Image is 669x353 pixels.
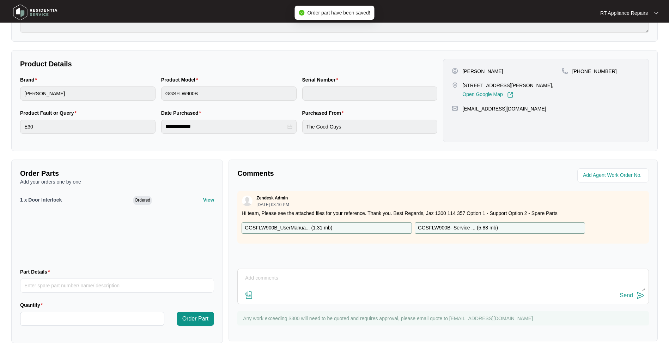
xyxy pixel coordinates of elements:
[243,315,645,322] p: Any work exceeding $300 will need to be quoted and requires approval, please email quote to [EMAI...
[133,196,152,205] span: Ordered
[20,168,214,178] p: Order Parts
[161,109,204,116] label: Date Purchased
[562,68,568,74] img: map-pin
[637,291,645,300] img: send-icon.svg
[462,68,503,75] p: [PERSON_NAME]
[20,301,45,309] label: Quantity
[452,105,458,112] img: map-pin
[20,312,164,325] input: Quantity
[654,11,658,15] img: dropdown arrow
[165,123,286,130] input: Date Purchased
[245,291,253,299] img: file-attachment-doc.svg
[600,10,648,17] p: RT Appliance Repairs
[11,2,60,23] img: residentia service logo
[620,292,633,299] div: Send
[177,312,214,326] button: Order Part
[302,86,438,101] input: Serial Number
[572,68,617,75] p: [PHONE_NUMBER]
[203,196,214,203] p: View
[161,76,201,83] label: Product Model
[620,291,645,300] button: Send
[452,82,458,88] img: map-pin
[583,171,645,180] input: Add Agent Work Order No.
[245,224,332,232] p: GGSFLW900B_UserManua... ( 1.31 mb )
[20,268,53,275] label: Part Details
[256,195,288,201] p: Zendesk Admin
[302,109,347,116] label: Purchased From
[20,86,156,101] input: Brand
[20,76,40,83] label: Brand
[299,10,304,16] span: check-circle
[242,210,645,217] p: Hi team, Please see the attached files for your reference. Thank you. Best Regards, Jaz 1300 114 ...
[452,68,458,74] img: user-pin
[182,315,209,323] span: Order Part
[507,92,513,98] img: Link-External
[462,92,513,98] a: Open Google Map
[462,105,546,112] p: [EMAIL_ADDRESS][DOMAIN_NAME]
[20,178,214,185] p: Add your orders one by one
[20,197,62,203] span: 1 x Door Interlock
[302,120,438,134] input: Purchased From
[20,109,79,116] label: Product Fault or Query
[302,76,341,83] label: Serial Number
[256,203,289,207] p: [DATE] 03:10 PM
[20,59,437,69] p: Product Details
[242,196,253,206] img: user.svg
[237,168,438,178] p: Comments
[307,10,370,16] span: Order part have been saved!
[20,279,214,293] input: Part Details
[418,224,498,232] p: GGSFLW900B- Service ... ( 5.88 mb )
[20,120,156,134] input: Product Fault or Query
[161,86,297,101] input: Product Model
[462,82,553,89] p: [STREET_ADDRESS][PERSON_NAME],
